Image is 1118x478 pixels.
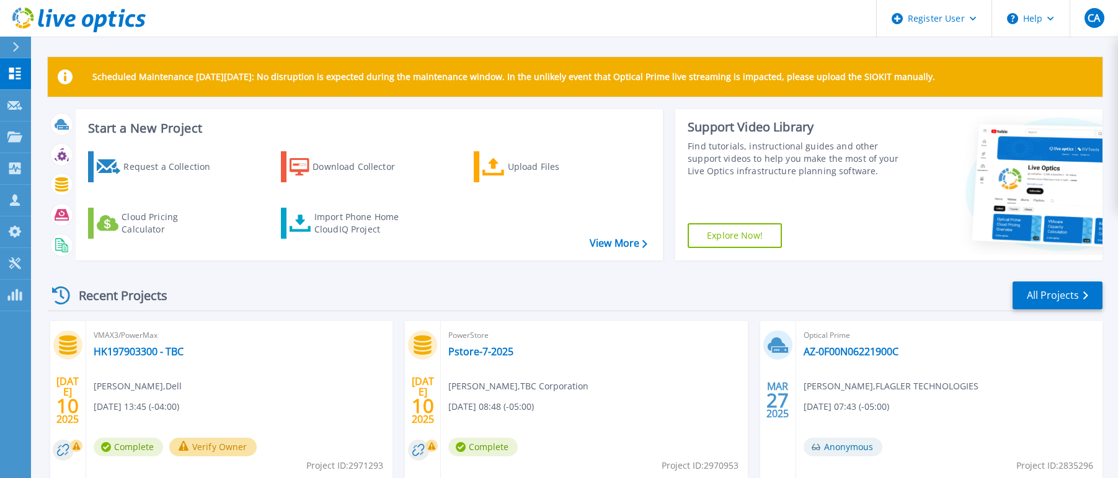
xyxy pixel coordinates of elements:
[412,401,434,411] span: 10
[766,378,789,423] div: MAR 2025
[94,400,179,414] span: [DATE] 13:45 (-04:00)
[804,438,882,456] span: Anonymous
[123,154,223,179] div: Request a Collection
[688,223,782,248] a: Explore Now!
[474,151,612,182] a: Upload Files
[281,151,419,182] a: Download Collector
[1016,459,1093,472] span: Project ID: 2835296
[94,379,182,393] span: [PERSON_NAME] , Dell
[411,378,435,423] div: [DATE] 2025
[804,400,889,414] span: [DATE] 07:43 (-05:00)
[448,438,518,456] span: Complete
[122,211,221,236] div: Cloud Pricing Calculator
[306,459,383,472] span: Project ID: 2971293
[766,395,789,405] span: 27
[448,329,740,342] span: PowerStore
[448,379,588,393] span: [PERSON_NAME] , TBC Corporation
[94,438,163,456] span: Complete
[688,119,905,135] div: Support Video Library
[662,459,739,472] span: Project ID: 2970953
[313,154,412,179] div: Download Collector
[590,237,647,249] a: View More
[804,345,898,358] a: AZ-0F00N06221900C
[169,438,257,456] button: Verify Owner
[88,208,226,239] a: Cloud Pricing Calculator
[88,122,647,135] h3: Start a New Project
[804,379,978,393] span: [PERSON_NAME] , FLAGLER TECHNOLOGIES
[1013,281,1102,309] a: All Projects
[92,72,935,82] p: Scheduled Maintenance [DATE][DATE]: No disruption is expected during the maintenance window. In t...
[56,401,79,411] span: 10
[448,400,534,414] span: [DATE] 08:48 (-05:00)
[448,345,513,358] a: Pstore-7-2025
[88,151,226,182] a: Request a Collection
[1088,13,1100,23] span: CA
[94,345,184,358] a: HK197903300 - TBC
[94,329,385,342] span: VMAX3/PowerMax
[56,378,79,423] div: [DATE] 2025
[508,154,607,179] div: Upload Files
[688,140,905,177] div: Find tutorials, instructional guides and other support videos to help you make the most of your L...
[804,329,1095,342] span: Optical Prime
[314,211,411,236] div: Import Phone Home CloudIQ Project
[48,280,184,311] div: Recent Projects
